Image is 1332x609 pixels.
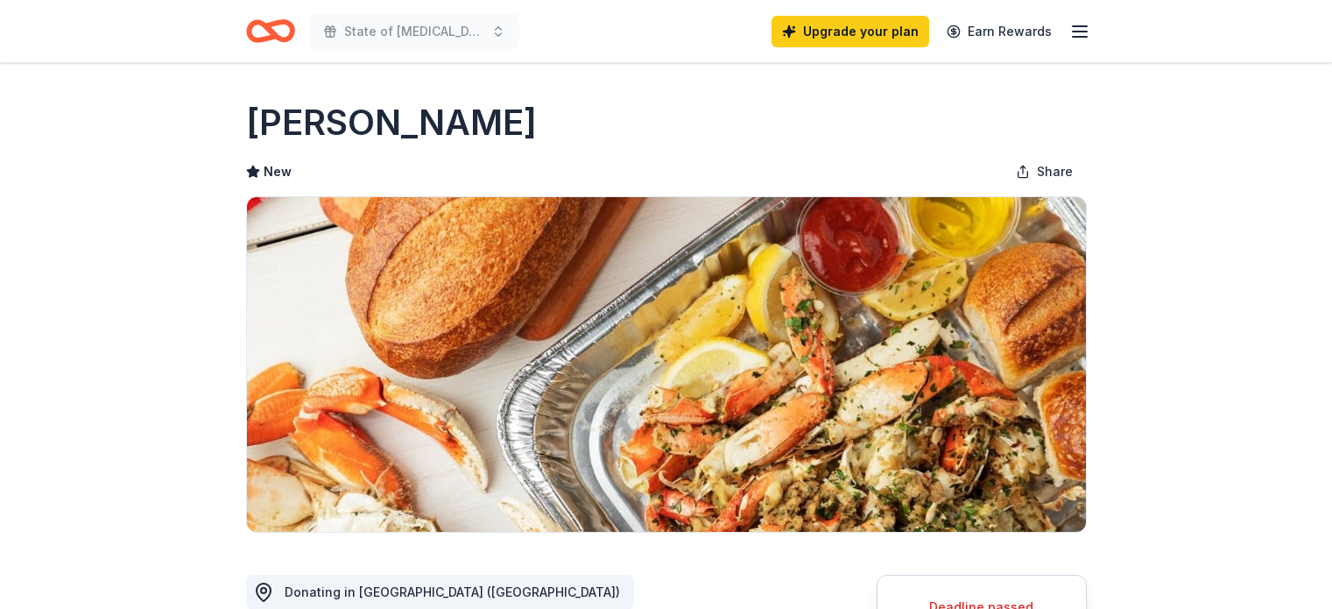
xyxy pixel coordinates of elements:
h1: [PERSON_NAME] [246,98,537,147]
span: Donating in [GEOGRAPHIC_DATA] ([GEOGRAPHIC_DATA]) [285,584,620,599]
button: Share [1002,154,1087,189]
a: Upgrade your plan [772,16,929,47]
a: Earn Rewards [936,16,1062,47]
button: State of [MEDICAL_DATA] [309,14,519,49]
span: New [264,161,292,182]
a: Home [246,11,295,52]
img: Image for Boudin Bakery [247,197,1086,532]
span: Share [1037,161,1073,182]
span: State of [MEDICAL_DATA] [344,21,484,42]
